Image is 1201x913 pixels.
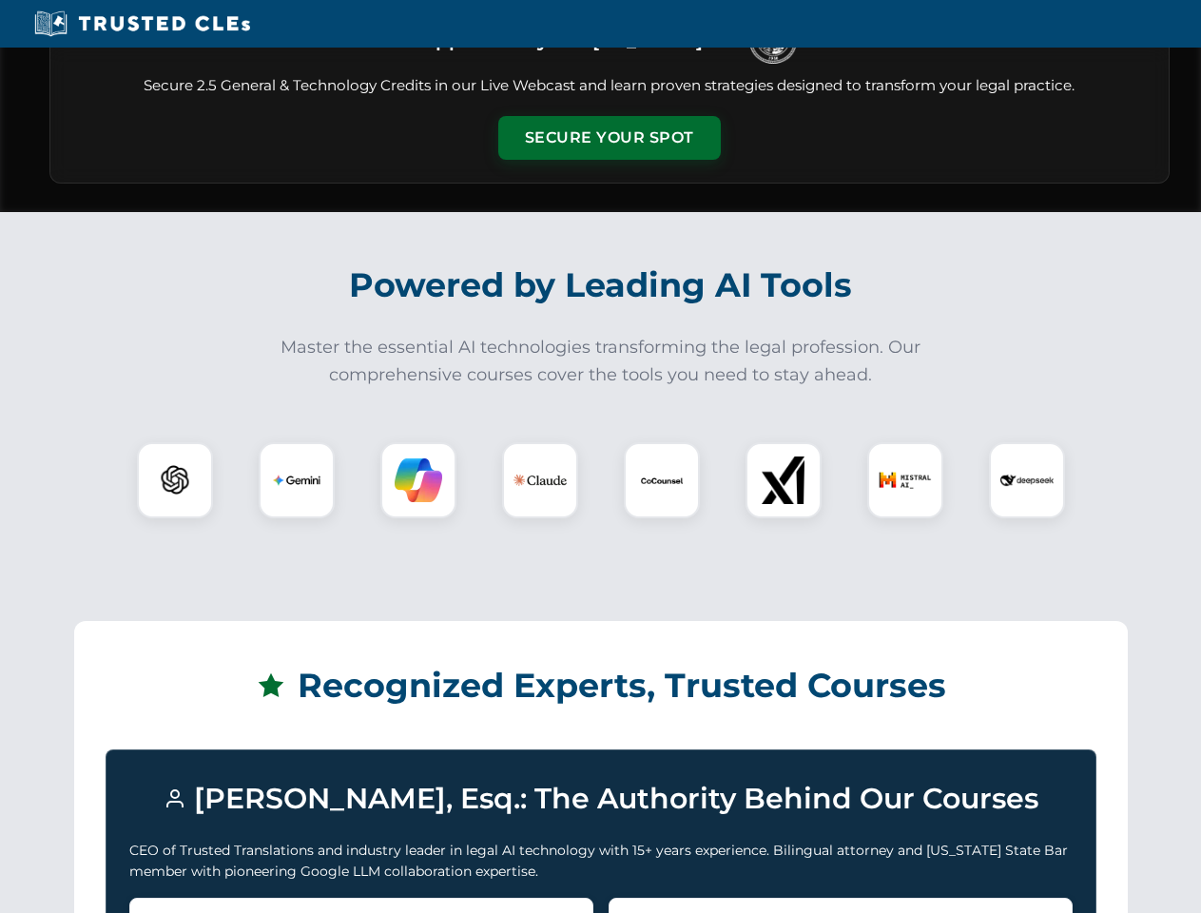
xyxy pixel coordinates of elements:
[74,252,1128,319] h2: Powered by Leading AI Tools
[147,453,203,508] img: ChatGPT Logo
[137,442,213,518] div: ChatGPT
[624,442,700,518] div: CoCounsel
[502,442,578,518] div: Claude
[498,116,721,160] button: Secure Your Spot
[380,442,456,518] div: Copilot
[106,652,1096,719] h2: Recognized Experts, Trusted Courses
[73,75,1146,97] p: Secure 2.5 General & Technology Credits in our Live Webcast and learn proven strategies designed ...
[638,456,686,504] img: CoCounsel Logo
[760,456,807,504] img: xAI Logo
[746,442,822,518] div: xAI
[129,773,1073,825] h3: [PERSON_NAME], Esq.: The Authority Behind Our Courses
[273,456,320,504] img: Gemini Logo
[395,456,442,504] img: Copilot Logo
[129,840,1073,883] p: CEO of Trusted Translations and industry leader in legal AI technology with 15+ years experience....
[29,10,256,38] img: Trusted CLEs
[879,454,932,507] img: Mistral AI Logo
[259,442,335,518] div: Gemini
[268,334,934,389] p: Master the essential AI technologies transforming the legal profession. Our comprehensive courses...
[867,442,943,518] div: Mistral AI
[1000,454,1054,507] img: DeepSeek Logo
[989,442,1065,518] div: DeepSeek
[513,454,567,507] img: Claude Logo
